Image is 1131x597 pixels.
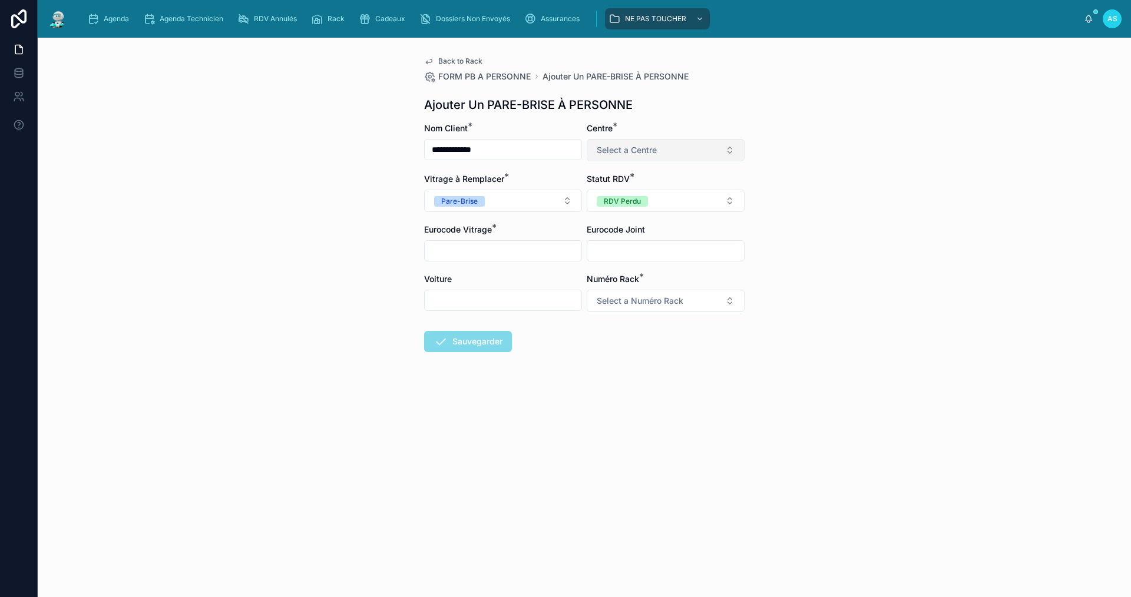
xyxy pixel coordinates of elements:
a: Assurances [521,8,588,29]
span: Rack [328,14,345,24]
a: Back to Rack [424,57,482,66]
span: Nom Client [424,123,468,133]
span: Agenda Technicien [160,14,223,24]
div: RDV Perdu [604,196,641,207]
span: Assurances [541,14,580,24]
span: Back to Rack [438,57,482,66]
button: Select Button [587,139,745,161]
div: scrollable content [78,6,1084,32]
span: Agenda [104,14,129,24]
a: FORM PB A PERSONNE [424,71,531,82]
h1: Ajouter Un PARE-BRISE À PERSONNE [424,97,633,113]
span: Numéro Rack [587,274,639,284]
span: FORM PB A PERSONNE [438,71,531,82]
a: NE PAS TOUCHER [605,8,710,29]
a: Cadeaux [355,8,414,29]
span: Eurocode Vitrage [424,224,492,234]
span: Cadeaux [375,14,405,24]
button: Select Button [424,190,582,212]
span: Centre [587,123,613,133]
span: Statut RDV [587,174,630,184]
span: Vitrage à Remplacer [424,174,504,184]
span: AS [1107,14,1117,24]
a: Dossiers Non Envoyés [416,8,518,29]
span: Select a Centre [597,144,657,156]
a: Agenda Technicien [140,8,232,29]
a: RDV Annulés [234,8,305,29]
a: Agenda [84,8,137,29]
span: Voiture [424,274,452,284]
span: RDV Annulés [254,14,297,24]
button: Select Button [587,190,745,212]
img: App logo [47,9,68,28]
div: Pare-Brise [441,196,478,207]
a: Ajouter Un PARE-BRISE À PERSONNE [543,71,689,82]
button: Select Button [587,290,745,312]
a: Rack [307,8,353,29]
span: Dossiers Non Envoyés [436,14,510,24]
span: Select a Numéro Rack [597,295,683,307]
span: NE PAS TOUCHER [625,14,686,24]
span: Eurocode Joint [587,224,645,234]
